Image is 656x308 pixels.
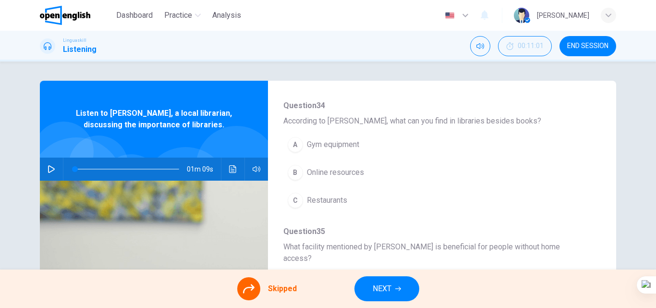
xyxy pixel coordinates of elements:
[559,36,616,56] button: END SESSION
[514,8,529,23] img: Profile picture
[268,283,297,295] span: Skipped
[444,12,456,19] img: en
[283,226,585,237] span: Question 35
[40,6,112,25] a: OpenEnglish logo
[283,115,585,127] span: According to [PERSON_NAME], what can you find in libraries besides books?
[164,10,192,21] span: Practice
[354,276,419,301] button: NEXT
[187,158,221,181] span: 01m 09s
[373,282,391,296] span: NEXT
[212,10,241,21] span: Analysis
[40,6,90,25] img: OpenEnglish logo
[283,241,585,264] span: What facility mentioned by [PERSON_NAME] is beneficial for people without home access?
[225,158,241,181] button: Click to see the audio transcription
[63,44,97,55] h1: Listening
[63,37,86,44] span: Linguaskill
[498,36,552,56] button: 00:11:01
[283,100,585,111] span: Question 34
[71,108,237,131] span: Listen to [PERSON_NAME], a local librarian, discussing the importance of libraries.
[112,7,157,24] button: Dashboard
[208,7,245,24] button: Analysis
[518,42,544,50] span: 00:11:01
[537,10,589,21] div: [PERSON_NAME]
[470,36,490,56] div: Mute
[160,7,205,24] button: Practice
[498,36,552,56] div: Hide
[567,42,608,50] span: END SESSION
[116,10,153,21] span: Dashboard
